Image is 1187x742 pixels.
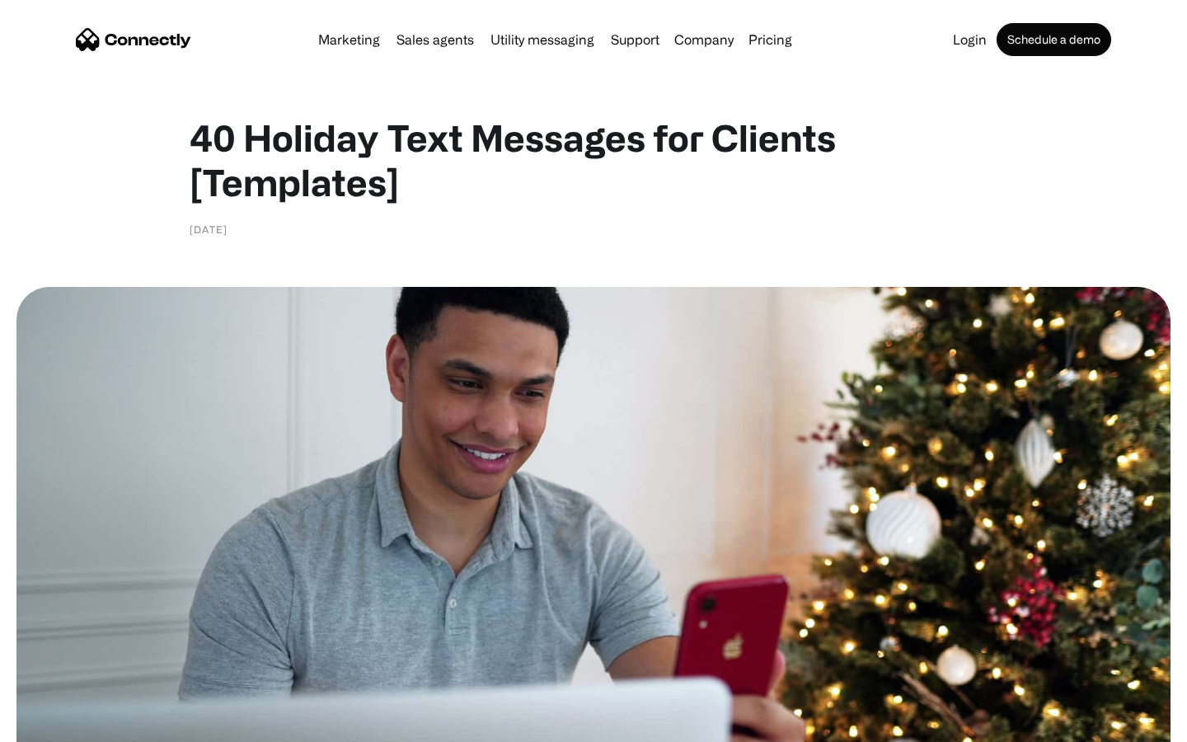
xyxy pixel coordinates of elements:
a: Login [946,33,993,46]
a: Sales agents [390,33,481,46]
a: Support [604,33,666,46]
h1: 40 Holiday Text Messages for Clients [Templates] [190,115,997,204]
ul: Language list [33,713,99,736]
div: [DATE] [190,221,228,237]
div: Company [674,28,734,51]
aside: Language selected: English [16,713,99,736]
a: Utility messaging [484,33,601,46]
a: Pricing [742,33,799,46]
a: Schedule a demo [997,23,1111,56]
a: Marketing [312,33,387,46]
